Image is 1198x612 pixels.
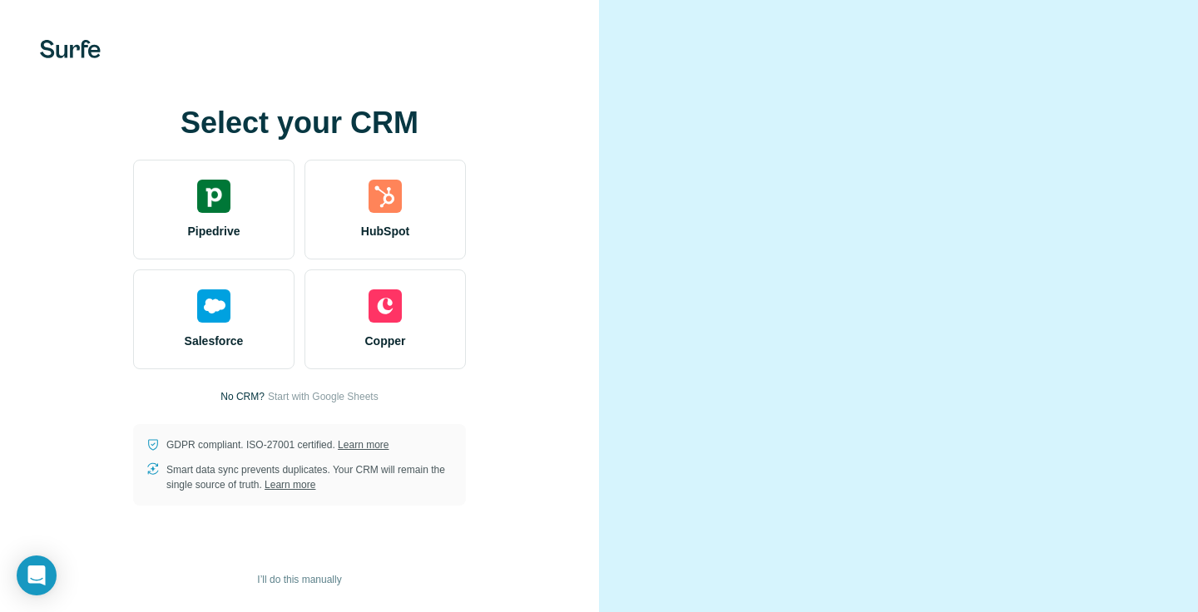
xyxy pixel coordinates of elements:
img: Surfe's logo [40,40,101,58]
span: I’ll do this manually [257,572,341,587]
button: I’ll do this manually [245,567,353,592]
button: Start with Google Sheets [268,389,379,404]
h1: Select your CRM [133,106,466,140]
span: Copper [365,333,406,349]
p: Smart data sync prevents duplicates. Your CRM will remain the single source of truth. [166,462,453,492]
a: Learn more [338,439,389,451]
div: Open Intercom Messenger [17,555,57,595]
span: HubSpot [361,223,409,239]
img: salesforce's logo [197,289,230,323]
img: hubspot's logo [369,180,402,213]
a: Learn more [265,479,315,491]
img: copper's logo [369,289,402,323]
span: Pipedrive [187,223,240,239]
p: No CRM? [220,389,265,404]
img: pipedrive's logo [197,180,230,213]
p: GDPR compliant. ISO-27001 certified. [166,437,389,452]
span: Salesforce [185,333,244,349]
